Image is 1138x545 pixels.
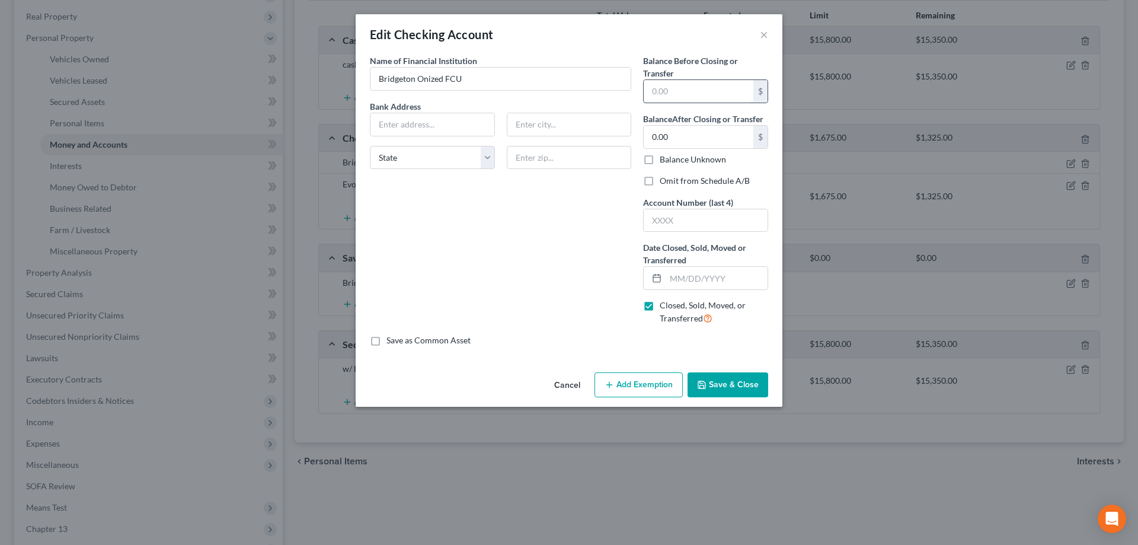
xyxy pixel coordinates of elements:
label: Save as Common Asset [386,334,471,346]
span: Closed, Sold, Moved, or Transferred [660,300,746,323]
input: Enter zip... [507,146,632,170]
label: Account Number (last 4) [643,196,733,209]
div: $ [753,126,768,148]
label: Balance Before Closing or Transfer [643,55,768,79]
label: Balance Unknown [660,154,726,165]
button: Cancel [545,374,590,397]
input: XXXX [644,209,768,232]
input: Enter city... [507,113,631,136]
span: Date Closed, Sold, Moved or Transferred [643,243,746,265]
div: Open Intercom Messenger [1098,505,1126,533]
label: Omit from Schedule A/B [660,175,750,187]
input: Enter name... [370,68,631,90]
button: Add Exemption [594,372,683,397]
span: Name of Financial Institution [370,56,477,66]
input: 0.00 [644,80,753,103]
div: $ [753,80,768,103]
span: After Closing or Transfer [672,114,763,124]
input: MM/DD/YYYY [666,267,768,289]
label: Bank Address [364,100,637,113]
div: Edit Checking Account [370,26,493,43]
input: Enter address... [370,113,494,136]
button: × [760,27,768,42]
label: Balance [643,113,763,125]
button: Save & Close [688,372,768,397]
input: 0.00 [644,126,753,148]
